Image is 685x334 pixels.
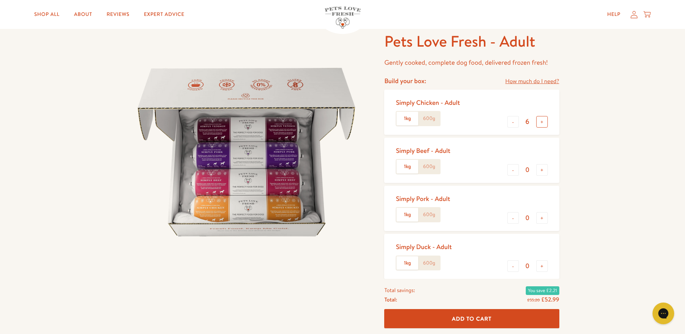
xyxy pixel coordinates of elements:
[541,296,559,304] span: £52.99
[396,146,450,155] div: Simply Beef - Adult
[452,315,492,322] span: Add To Cart
[418,256,440,270] label: 600g
[396,208,418,222] label: 1kg
[384,295,397,304] span: Total:
[396,256,418,270] label: 1kg
[68,7,98,22] a: About
[507,164,519,176] button: -
[527,297,540,303] s: £55.20
[536,212,548,224] button: +
[505,77,559,86] a: How much do I need?
[418,208,440,222] label: 600g
[507,212,519,224] button: -
[536,164,548,176] button: +
[101,7,135,22] a: Reviews
[396,243,452,251] div: Simply Duck - Adult
[601,7,626,22] a: Help
[396,160,418,174] label: 1kg
[526,286,559,295] span: You save £2.21
[536,116,548,128] button: +
[507,116,519,128] button: -
[325,7,361,29] img: Pets Love Fresh
[138,7,190,22] a: Expert Advice
[418,112,440,125] label: 600g
[536,260,548,272] button: +
[384,31,559,51] h1: Pets Love Fresh - Adult
[418,160,440,174] label: 600g
[29,7,65,22] a: Shop All
[396,194,450,203] div: Simply Pork - Adult
[384,286,415,295] span: Total savings:
[396,98,460,107] div: Simply Chicken - Adult
[384,309,559,329] button: Add To Cart
[384,57,559,68] p: Gently cooked, complete dog food, delivered frozen fresh!
[126,31,367,273] img: Pets Love Fresh - Adult
[396,112,418,125] label: 1kg
[384,77,426,85] h4: Build your box:
[649,300,678,327] iframe: Gorgias live chat messenger
[507,260,519,272] button: -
